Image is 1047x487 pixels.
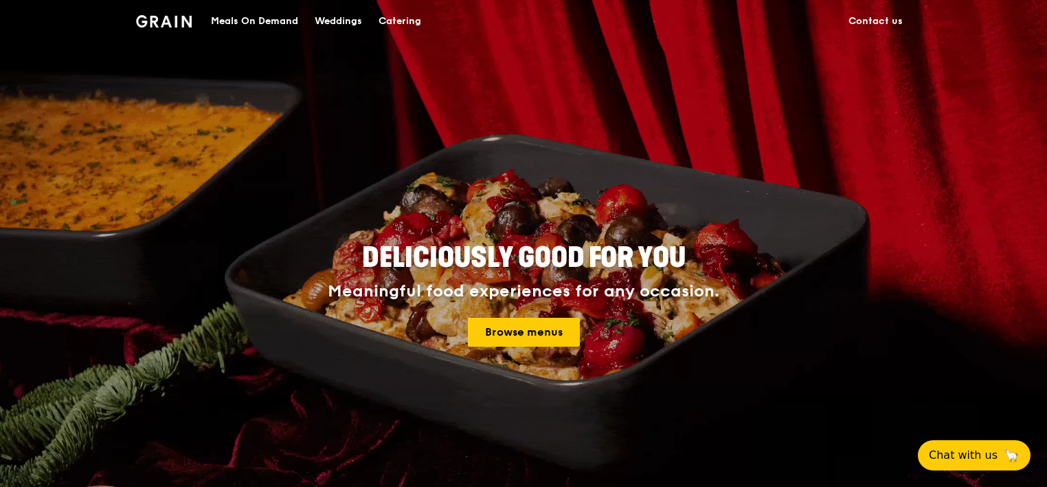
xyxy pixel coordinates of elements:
[1003,447,1020,464] span: 🦙
[379,1,421,42] div: Catering
[840,1,911,42] a: Contact us
[468,318,580,347] a: Browse menus
[929,447,998,464] span: Chat with us
[362,241,686,274] span: Deliciously good for you
[370,1,429,42] a: Catering
[315,1,362,42] div: Weddings
[136,15,192,28] img: Grain
[918,440,1031,470] button: Chat with us🦙
[276,282,771,301] div: Meaningful food experiences for any occasion.
[306,1,370,42] a: Weddings
[211,1,298,42] div: Meals On Demand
